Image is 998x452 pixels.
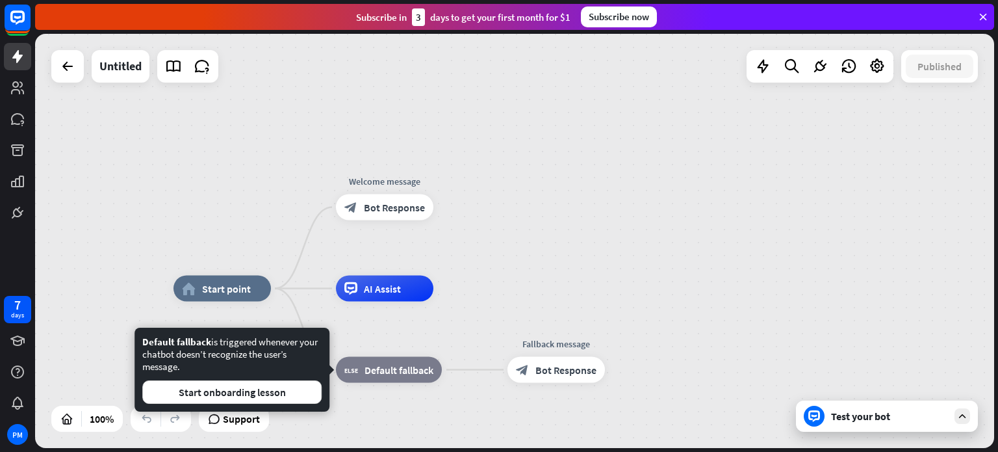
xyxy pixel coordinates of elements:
div: PM [7,424,28,445]
span: Default fallback [365,364,433,377]
div: 100% [86,408,118,429]
span: AI Assist [364,282,401,295]
div: Subscribe now [581,7,657,27]
div: 7 [14,299,21,311]
i: block_fallback [344,364,358,377]
span: Start point [202,282,251,295]
div: is triggered whenever your chatbot doesn’t recognize the user’s message. [142,336,322,404]
div: days [11,311,24,320]
div: Subscribe in days to get your first month for $1 [356,8,570,26]
i: block_bot_response [516,364,529,377]
span: Bot Response [535,364,596,377]
button: Open LiveChat chat widget [10,5,49,44]
div: 3 [412,8,425,26]
span: Bot Response [364,201,425,214]
i: block_bot_response [344,201,357,214]
i: home_2 [182,282,196,295]
span: Default fallback [142,336,211,348]
span: Support [223,408,260,429]
button: Start onboarding lesson [142,380,322,404]
a: 7 days [4,296,31,323]
div: Welcome message [326,175,443,188]
button: Published [906,55,973,78]
div: Fallback message [498,338,615,351]
div: Test your bot [831,410,948,423]
div: Untitled [99,50,142,83]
